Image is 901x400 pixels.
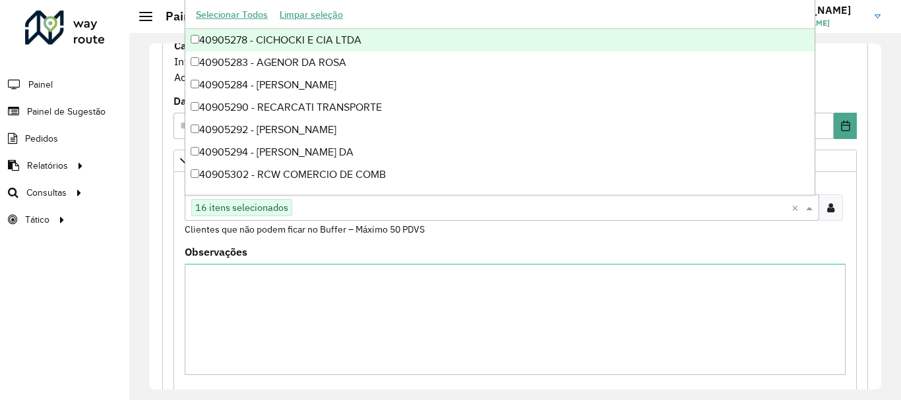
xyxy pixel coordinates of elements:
button: Choose Date [834,113,857,139]
h2: Painel de Sugestão - Editar registro [152,9,360,24]
a: Priorizar Cliente - Não podem ficar no buffer [173,150,857,172]
button: Limpar seleção [274,5,349,25]
div: 40905284 - [PERSON_NAME] [185,74,815,96]
span: Painel [28,78,53,92]
span: 16 itens selecionados [192,200,292,215]
span: [PERSON_NAME] [766,17,865,29]
button: Selecionar Todos [190,5,274,25]
span: Tático [25,213,49,227]
div: 40905283 - AGENOR DA ROSA [185,51,815,74]
span: Relatórios [27,159,68,173]
span: Clear all [792,200,803,215]
div: 40905305 - [PERSON_NAME] e CIA LTD [185,186,815,208]
strong: Cadastro Painel de sugestão de roteirização: [174,39,392,52]
div: Informe a data de inicio, fim e preencha corretamente os campos abaixo. Ao final, você irá pré-vi... [173,37,857,86]
h3: [PERSON_NAME] [766,4,865,16]
div: 40905294 - [PERSON_NAME] DA [185,141,815,163]
span: Pedidos [25,132,58,146]
div: 40905292 - [PERSON_NAME] [185,119,815,141]
div: Priorizar Cliente - Não podem ficar no buffer [173,172,857,392]
div: 40905302 - RCW COMERCIO DE COMB [185,163,815,186]
small: Clientes que não podem ficar no Buffer – Máximo 50 PDVS [185,223,425,235]
span: Consultas [26,186,67,200]
div: 40905290 - RECARCATI TRANSPORTE [185,96,815,119]
label: Data de Vigência Inicial [173,93,294,109]
label: Observações [185,244,247,260]
span: Painel de Sugestão [27,105,106,119]
div: 40905278 - CICHOCKI E CIA LTDA [185,29,815,51]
